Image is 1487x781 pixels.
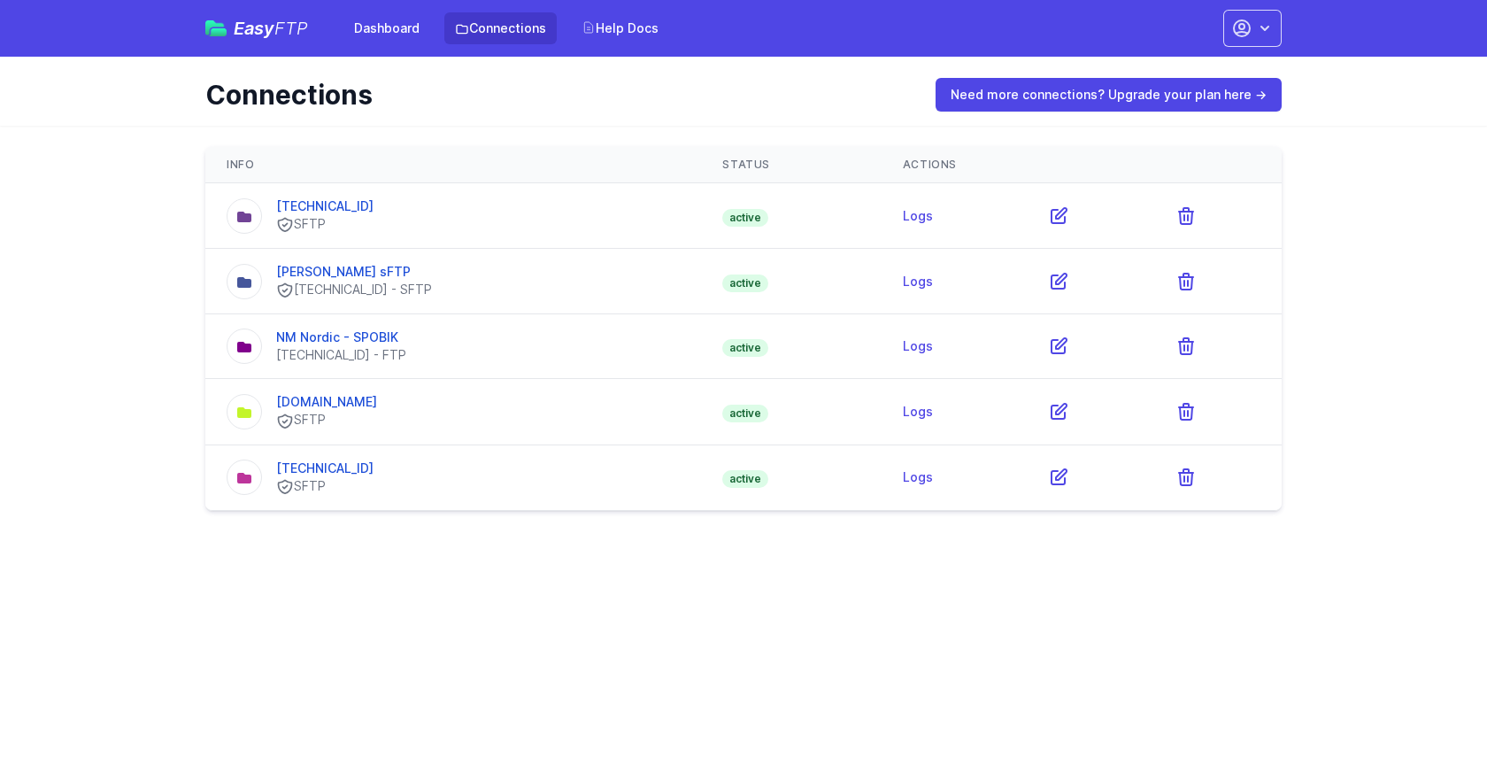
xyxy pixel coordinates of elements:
h1: Connections [205,79,911,111]
span: Easy [234,19,308,37]
a: [DOMAIN_NAME] [276,394,377,409]
a: Logs [903,208,933,223]
a: [PERSON_NAME] sFTP [276,264,411,279]
th: Status [701,147,881,183]
span: active [722,275,768,292]
div: SFTP [276,215,374,234]
a: EasyFTP [205,19,308,37]
span: active [722,470,768,488]
div: SFTP [276,477,374,496]
a: Help Docs [571,12,669,44]
div: SFTP [276,411,377,429]
a: [TECHNICAL_ID] [276,460,374,476]
span: FTP [274,18,308,39]
img: easyftp_logo.png [205,20,227,36]
a: Logs [903,338,933,353]
span: active [722,405,768,422]
span: active [722,209,768,227]
a: Logs [903,274,933,289]
a: Logs [903,469,933,484]
a: Dashboard [343,12,430,44]
th: Actions [882,147,1282,183]
a: Need more connections? Upgrade your plan here → [936,78,1282,112]
a: Logs [903,404,933,419]
a: [TECHNICAL_ID] [276,198,374,213]
div: [TECHNICAL_ID] - SFTP [276,281,432,299]
span: active [722,339,768,357]
a: NM Nordic - SPOBIK [276,329,398,344]
th: Info [205,147,701,183]
a: Connections [444,12,557,44]
div: [TECHNICAL_ID] - FTP [276,346,406,364]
